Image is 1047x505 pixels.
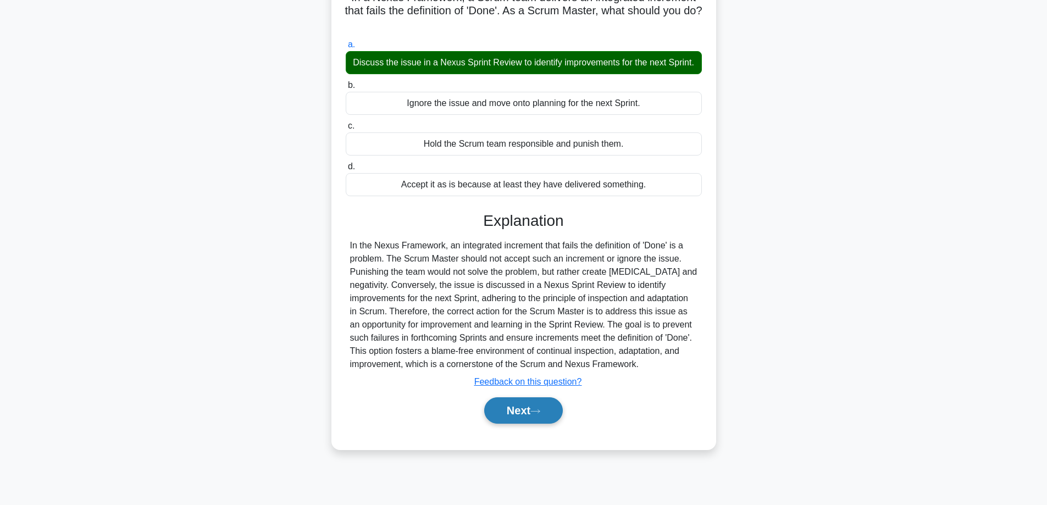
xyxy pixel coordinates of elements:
div: In the Nexus Framework, an integrated increment that fails the definition of 'Done' is a problem.... [350,239,697,371]
a: Feedback on this question? [474,377,582,386]
button: Next [484,397,563,424]
span: c. [348,121,354,130]
div: Ignore the issue and move onto planning for the next Sprint. [346,92,702,115]
h3: Explanation [352,212,695,230]
span: d. [348,162,355,171]
span: b. [348,80,355,90]
div: Accept it as is because at least they have delivered something. [346,173,702,196]
span: a. [348,40,355,49]
div: Discuss the issue in a Nexus Sprint Review to identify improvements for the next Sprint. [346,51,702,74]
div: Hold the Scrum team responsible and punish them. [346,132,702,156]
